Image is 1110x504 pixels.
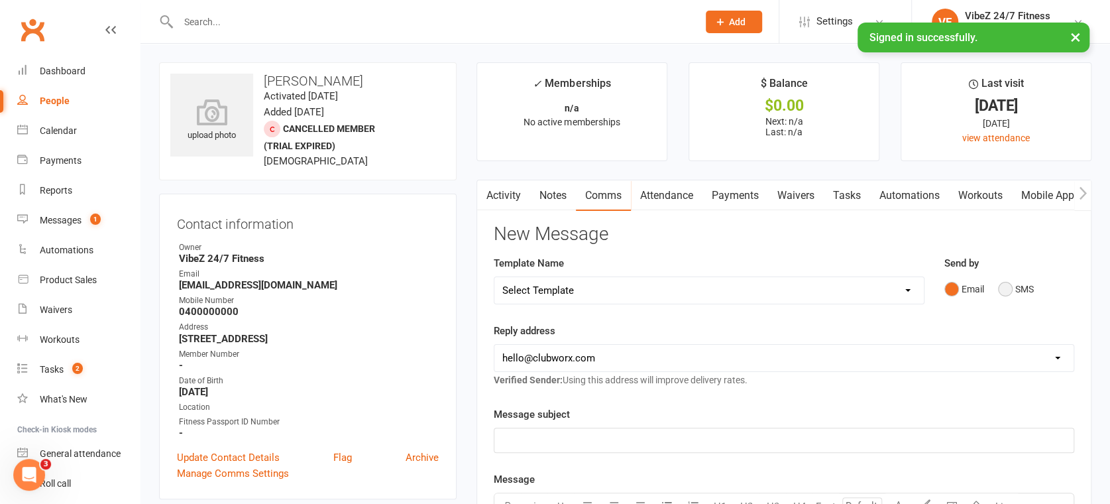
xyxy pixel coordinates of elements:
div: People [40,95,70,106]
div: Memberships [533,75,610,99]
div: Payments [40,155,82,166]
a: Flag [333,450,352,466]
div: $0.00 [701,99,867,113]
span: 2 [72,363,83,374]
a: Dashboard [17,56,140,86]
label: Template Name [494,255,564,271]
iframe: Intercom live chat [13,459,45,491]
a: Payments [702,180,768,211]
a: Messages 1 [17,206,140,235]
div: Email [179,268,439,281]
a: Waivers [17,295,140,325]
span: Using this address will improve delivery rates. [494,375,748,385]
a: Workouts [949,180,1012,211]
input: Search... [174,13,689,31]
label: Message subject [494,407,570,422]
a: Automations [870,180,949,211]
strong: - [179,359,439,371]
a: Waivers [768,180,824,211]
div: Address [179,321,439,334]
a: Archive [406,450,439,466]
strong: VibeZ 24/7 Fitness [179,253,439,265]
div: Calendar [40,125,77,136]
a: General attendance kiosk mode [17,439,140,469]
a: Reports [17,176,140,206]
a: Activity [477,180,530,211]
strong: 0400000000 [179,306,439,318]
p: Next: n/a Last: n/a [701,116,867,137]
div: Roll call [40,478,71,489]
a: Tasks 2 [17,355,140,385]
div: Owner [179,241,439,254]
div: Member Number [179,348,439,361]
strong: Verified Sender: [494,375,563,385]
button: × [1064,23,1087,51]
div: [DATE] [913,99,1079,113]
span: Settings [816,7,853,36]
div: Product Sales [40,275,97,285]
div: Location [179,401,439,414]
a: Clubworx [16,13,49,46]
span: Add [729,17,746,27]
div: $ Balance [760,75,807,99]
span: 3 [40,459,51,470]
a: Calendar [17,116,140,146]
time: Activated [DATE] [264,90,338,102]
label: Message [494,472,535,487]
label: Reply address [494,323,555,339]
strong: [EMAIL_ADDRESS][DOMAIN_NAME] [179,279,439,291]
div: Tasks [40,364,64,375]
button: Email [944,277,984,302]
h3: Contact information [177,212,439,231]
span: 1 [90,214,101,225]
div: Automations [40,245,93,255]
strong: [STREET_ADDRESS] [179,333,439,345]
i: ✓ [533,78,541,90]
a: What's New [17,385,140,414]
strong: - [179,427,439,439]
a: Attendance [631,180,702,211]
div: What's New [40,394,87,405]
div: Dashboard [40,66,85,76]
div: Last visit [969,75,1024,99]
a: Tasks [824,180,870,211]
a: People [17,86,140,116]
h3: [PERSON_NAME] [170,74,445,88]
a: view attendance [962,133,1030,143]
div: Mobile Number [179,294,439,307]
span: [DEMOGRAPHIC_DATA] [264,155,368,167]
time: Added [DATE] [264,106,324,118]
div: VF [932,9,958,35]
div: VibeZ 24/7 Fitness [965,22,1050,34]
strong: [DATE] [179,386,439,398]
span: Cancelled member (trial expired) [264,123,375,151]
a: Comms [576,180,631,211]
div: Workouts [40,334,80,345]
span: Signed in successfully. [869,31,977,44]
a: Mobile App [1012,180,1083,211]
div: Date of Birth [179,375,439,387]
div: General attendance [40,448,121,459]
a: Roll call [17,469,140,499]
a: Product Sales [17,265,140,295]
span: No active memberships [524,117,620,127]
div: Messages [40,215,82,225]
div: Reports [40,185,72,196]
a: Update Contact Details [177,450,280,466]
a: Automations [17,235,140,265]
button: SMS [998,277,1034,302]
div: [DATE] [913,116,1079,131]
div: VibeZ 24/7 Fitness [965,10,1050,22]
a: Notes [530,180,576,211]
button: Add [706,11,762,33]
h3: New Message [494,224,1074,245]
a: Payments [17,146,140,176]
strong: n/a [565,103,579,113]
div: upload photo [170,99,253,143]
div: Fitness Passport ID Number [179,416,439,428]
a: Workouts [17,325,140,355]
div: Waivers [40,304,72,315]
label: Send by [944,255,979,271]
a: Manage Comms Settings [177,466,289,481]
